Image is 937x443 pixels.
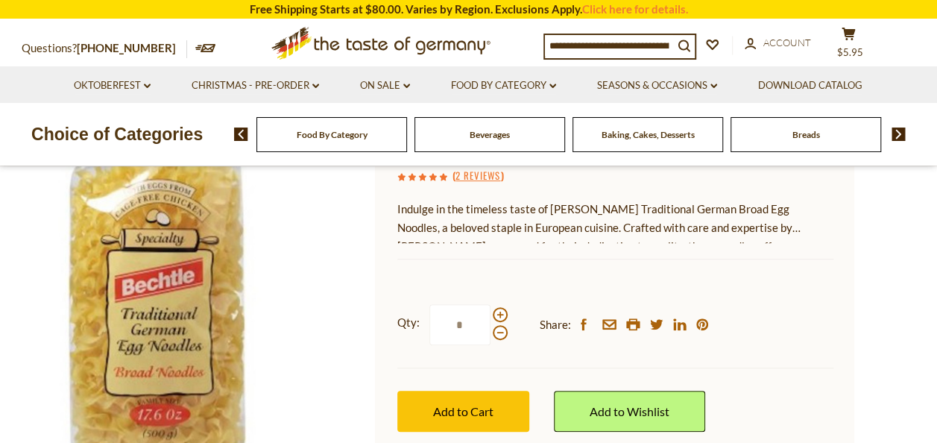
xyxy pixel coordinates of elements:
img: previous arrow [234,128,248,141]
a: Food By Category [451,78,556,94]
span: Share: [540,315,571,334]
a: 2 Reviews [455,168,500,184]
a: Christmas - PRE-ORDER [192,78,319,94]
a: Baking, Cakes, Desserts [602,129,695,140]
span: $5.95 [837,46,863,58]
button: Add to Cart [397,391,529,432]
div: Indulge in the timeless taste of [PERSON_NAME] Traditional German Broad Egg Noodles, a beloved st... [397,200,833,244]
span: ( ) [452,168,503,183]
img: next arrow [892,128,906,141]
span: Account [763,37,811,48]
button: $5.95 [827,27,871,64]
input: Qty: [429,304,490,345]
a: Oktoberfest [74,78,151,94]
a: Food By Category [297,129,367,140]
a: On Sale [360,78,410,94]
strong: Qty: [397,313,420,332]
a: Account [745,35,811,51]
a: Beverages [470,129,510,140]
a: Breads [792,129,820,140]
p: Questions? [22,39,187,58]
a: Click here for details. [582,2,688,16]
a: Download Catalog [758,78,862,94]
a: Seasons & Occasions [597,78,717,94]
a: [PHONE_NUMBER] [77,41,176,54]
a: Add to Wishlist [554,391,705,432]
span: Add to Cart [433,404,493,418]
